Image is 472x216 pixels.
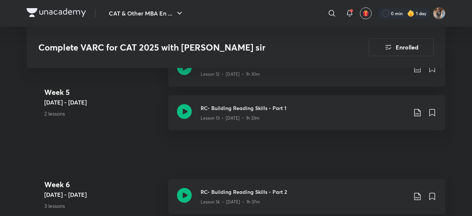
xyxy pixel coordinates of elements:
a: Intro to RCLesson 12 • [DATE] • 1h 30m [168,51,445,95]
h3: RC- Building Reading Skills - Part 2 [201,188,407,196]
a: RC- Building Reading Skills - Part 1Lesson 13 • [DATE] • 1h 33m [168,95,445,139]
h3: RC- Building Reading Skills - Part 1 [201,104,407,112]
p: Lesson 13 • [DATE] • 1h 33m [201,115,260,121]
button: CAT & Other MBA En ... [104,6,188,21]
h5: [DATE] - [DATE] [44,190,162,199]
button: avatar [360,7,372,19]
button: Enrolled [369,38,434,56]
p: Lesson 14 • [DATE] • 1h 37m [201,199,260,205]
img: Mayank kardam [433,7,445,20]
img: streak [407,10,414,17]
a: Company Logo [27,8,86,19]
img: Company Logo [27,8,86,17]
h5: [DATE] - [DATE] [44,98,162,107]
p: Lesson 12 • [DATE] • 1h 30m [201,71,260,78]
h4: Week 6 [44,179,162,190]
p: 2 lessons [44,110,162,117]
h3: Complete VARC for CAT 2025 with [PERSON_NAME] sir [38,42,327,53]
h4: Week 5 [44,87,162,98]
img: avatar [362,10,369,17]
p: 3 lessons [44,202,162,210]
